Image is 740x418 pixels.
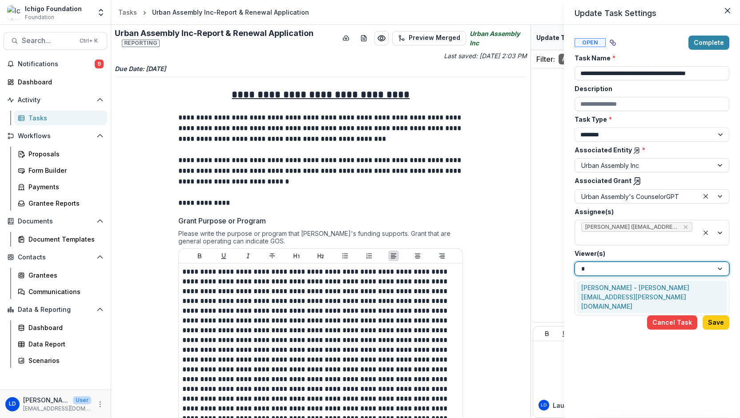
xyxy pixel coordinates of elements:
label: Viewer(s) [575,249,724,258]
button: Complete [688,36,729,50]
label: Task Name [575,53,724,63]
div: Remove Paola Agudelo (pagudelo@urbanassembly.org) [682,223,689,231]
label: Associated Grant [575,176,724,186]
label: Associated Entity [575,145,724,155]
div: [PERSON_NAME] - [PERSON_NAME][EMAIL_ADDRESS][PERSON_NAME][DOMAIN_NAME] [577,281,727,313]
div: Clear selected options [700,191,711,202]
label: Description [575,84,724,93]
span: [PERSON_NAME] ([EMAIL_ADDRESS][DOMAIN_NAME]) [585,224,680,230]
div: Clear selected options [700,227,711,238]
button: Cancel Task [647,315,697,330]
button: View dependent tasks [606,36,620,50]
button: Save [703,315,729,330]
button: Close [720,4,735,18]
span: Open [575,38,606,47]
label: Task Type [575,115,724,124]
label: Assignee(s) [575,207,724,216]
